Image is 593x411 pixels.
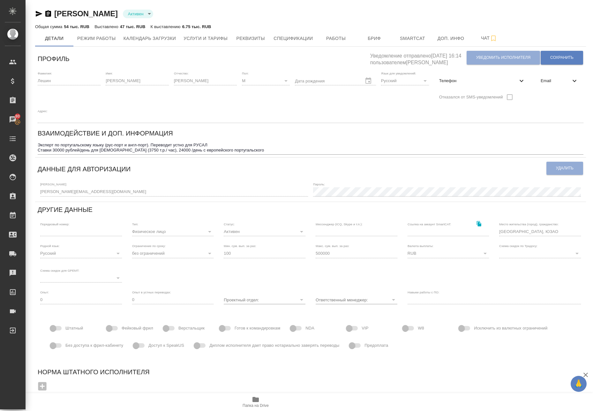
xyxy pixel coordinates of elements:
[150,24,182,29] p: К выставлению
[359,35,390,43] span: Бриф
[229,393,282,411] button: Папка на Drive
[364,342,388,349] span: Предоплата
[541,51,583,65] button: Сохранить
[408,244,433,248] label: Валюта выплаты:
[38,54,70,64] h6: Профиль
[38,164,131,174] h6: Данные для авторизации
[40,244,60,248] label: Родной язык:
[434,74,530,88] div: Телефон
[381,72,416,75] label: Язык для уведомлений:
[126,11,146,17] button: Активен
[381,76,429,85] div: Русский
[2,112,24,128] a: 80
[242,76,290,85] div: М
[38,143,583,152] textarea: Эксперт по португальскому языку (рус-порт и англ-порт). Переводит устно для РУСАЛ Ставки 30000 ру...
[11,113,24,120] span: 80
[132,227,214,236] div: Физическое лицо
[316,222,363,226] label: Мессенджер (ICQ, Skype и т.п.):
[94,24,120,29] p: Выставлено
[408,291,439,294] label: Навыки работы с ПО:
[38,367,583,377] h6: Норма штатного исполнителя
[235,35,266,43] span: Реквизиты
[64,24,89,29] p: 54 тыс. RUB
[38,109,48,112] label: Адрес:
[474,34,505,42] span: Чат
[178,325,205,331] span: Верстальщик
[573,377,584,391] span: 🙏
[235,325,280,331] span: Готов к командировкам
[35,10,43,18] button: Скопировать ссылку для ЯМессенджера
[408,222,451,226] label: Ссылка на аккаунт SmartCAT:
[77,35,116,43] span: Режим работы
[65,325,83,331] span: Штатный
[40,291,49,294] label: Опыт:
[38,128,173,138] h6: Взаимодействие и доп. информация
[209,342,339,349] span: Диплом исполнителя дает право нотариально заверять переводы
[184,35,228,43] span: Услуги и тарифы
[132,249,214,258] div: без ограничений
[132,244,166,248] label: Ограничение по сроку:
[40,222,69,226] label: Порядковый номер:
[132,291,171,294] label: Опыт в устных переводах:
[120,24,146,29] p: 47 тыс. RUB
[571,376,587,392] button: 🙏
[148,342,184,349] span: Доступ к SpeakUS
[305,325,314,331] span: NDA
[436,35,466,43] span: Доп. инфо
[439,94,503,100] span: Отказался от SMS-уведомлений
[38,205,93,215] h6: Другие данные
[122,325,153,331] span: Фейковый фрил
[474,325,547,331] span: Исключить из валютных ограничений
[44,10,52,18] button: Скопировать ссылку
[418,325,424,331] span: W8
[499,222,559,226] label: Место жительства (город), гражданство:
[182,24,211,29] p: 6.75 тыс. RUB
[321,35,351,43] span: Работы
[124,35,176,43] span: Календарь загрузки
[35,24,64,29] p: Общая сумма
[490,35,497,42] svg: Подписаться
[174,72,189,75] label: Отчество:
[224,244,256,248] label: Мин. сум. вып. за раз:
[541,78,571,84] span: Email
[472,217,485,230] button: Скопировать ссылку
[40,183,67,186] label: [PERSON_NAME]:
[313,183,325,186] label: Пароль:
[370,49,466,66] h5: Уведомление отправлено [DATE] 16:14 пользователем [PERSON_NAME]
[274,35,313,43] span: Спецификации
[132,222,138,226] label: Тип:
[106,72,113,75] label: Имя:
[550,55,574,60] span: Сохранить
[38,72,52,75] label: Фамилия:
[40,249,122,258] div: Русский
[408,249,489,258] div: RUB
[439,78,518,84] span: Телефон
[40,269,79,272] label: Схема скидок для GPEMT:
[54,9,118,18] a: [PERSON_NAME]
[224,227,305,236] div: Активен
[224,222,235,226] label: Статус:
[397,35,428,43] span: Smartcat
[242,72,249,75] label: Пол:
[123,10,153,18] div: Активен
[362,325,368,331] span: VIP
[499,244,537,248] label: Схема скидок по Традосу:
[536,74,583,88] div: Email
[316,244,349,248] label: Макс. сум. вып. за раз:
[39,35,70,43] span: Детали
[65,342,123,349] span: Без доступа к фрил-кабинету
[243,403,269,408] span: Папка на Drive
